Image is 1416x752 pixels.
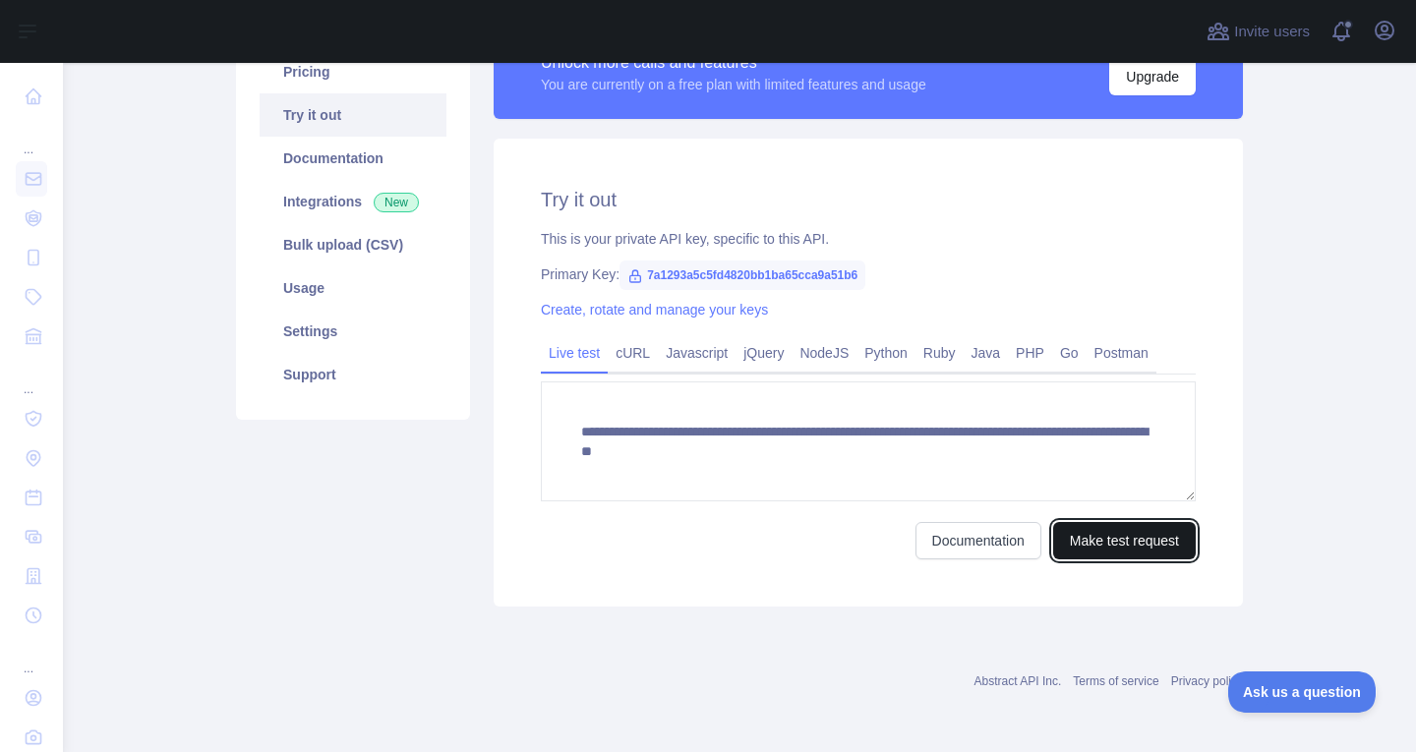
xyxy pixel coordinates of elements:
a: Support [260,353,446,396]
a: Documentation [915,522,1041,559]
a: Java [964,337,1009,369]
a: Try it out [260,93,446,137]
div: ... [16,637,47,676]
span: Invite users [1234,21,1310,43]
a: Documentation [260,137,446,180]
iframe: Toggle Customer Support [1228,671,1377,713]
a: Bulk upload (CSV) [260,223,446,266]
a: NodeJS [792,337,856,369]
a: Create, rotate and manage your keys [541,302,768,318]
a: Integrations New [260,180,446,223]
div: Primary Key: [541,264,1196,284]
div: This is your private API key, specific to this API. [541,229,1196,249]
a: Go [1052,337,1087,369]
div: ... [16,118,47,157]
a: Ruby [915,337,964,369]
a: Live test [541,337,608,369]
a: Postman [1087,337,1156,369]
a: Privacy policy [1171,674,1243,688]
span: New [374,193,419,212]
h2: Try it out [541,186,1196,213]
a: Usage [260,266,446,310]
div: ... [16,358,47,397]
button: Make test request [1053,522,1196,559]
a: Terms of service [1073,674,1158,688]
a: Settings [260,310,446,353]
a: PHP [1008,337,1052,369]
button: Upgrade [1109,58,1196,95]
button: Invite users [1203,16,1314,47]
a: jQuery [736,337,792,369]
div: Unlock more calls and features [541,51,926,75]
a: Abstract API Inc. [974,674,1062,688]
div: You are currently on a free plan with limited features and usage [541,75,926,94]
a: cURL [608,337,658,369]
span: 7a1293a5c5fd4820bb1ba65cca9a51b6 [619,260,865,290]
a: Javascript [658,337,736,369]
a: Pricing [260,50,446,93]
a: Python [856,337,915,369]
